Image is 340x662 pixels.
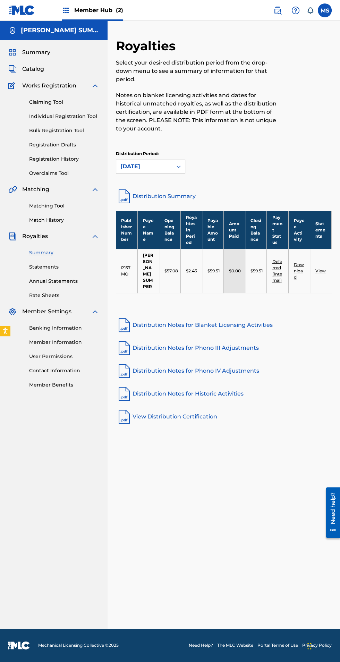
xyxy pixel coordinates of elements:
a: Member Benefits [29,381,99,389]
a: SummarySummary [8,48,50,57]
p: $59.51 [250,268,263,274]
a: Statements [29,263,99,271]
a: Download [294,262,304,280]
th: Payable Amount [202,211,224,249]
p: $0.00 [229,268,241,274]
p: $2.43 [186,268,197,274]
img: Summary [8,48,17,57]
img: Catalog [8,65,17,73]
img: expand [91,82,99,90]
a: Annual Statements [29,278,99,285]
th: Closing Balance [245,211,267,249]
div: Drag [307,636,312,656]
a: Distribution Summary [116,188,332,205]
a: Deferred (Internal) [272,259,282,283]
p: $57.08 [164,268,178,274]
img: Member Settings [8,307,17,316]
span: Royalties [22,232,48,240]
a: Summary [29,249,99,256]
img: pdf [116,363,133,379]
p: Select your desired distribution period from the drop-down menu to see a summary of information f... [116,59,282,84]
td: P157MO [116,249,137,293]
th: Payee Activity [288,211,310,249]
a: Portal Terms of Use [257,642,298,648]
img: expand [91,232,99,240]
span: Works Registration [22,82,76,90]
a: User Permissions [29,353,99,360]
span: Matching [22,185,49,194]
img: pdf [116,317,133,333]
p: Notes on blanket licensing activities and dates for historical unmatched royalties, as well as th... [116,91,282,133]
p: Distribution Period: [116,151,185,157]
a: Public Search [271,3,284,17]
h2: Royalties [116,38,179,54]
a: Contact Information [29,367,99,374]
div: Help [289,3,303,17]
span: (2) [116,7,123,14]
img: MLC Logo [8,5,35,15]
a: Individual Registration Tool [29,113,99,120]
a: Distribution Notes for Phono III Adjustments [116,340,332,356]
a: Distribution Notes for Blanket Licensing Activities [116,317,332,333]
div: User Menu [318,3,332,17]
a: Need Help? [189,642,213,648]
span: Mechanical Licensing Collective © 2025 [38,642,119,648]
img: Matching [8,185,17,194]
iframe: Resource Center [321,485,340,541]
a: CatalogCatalog [8,65,44,73]
div: Notifications [307,7,314,14]
img: Royalties [8,232,17,240]
a: Distribution Notes for Historic Activities [116,385,332,402]
a: Claiming Tool [29,99,99,106]
span: Catalog [22,65,44,73]
th: Opening Balance [159,211,180,249]
a: View [315,268,326,273]
th: Royalties in Period [180,211,202,249]
span: Member Hub [74,6,123,14]
img: expand [91,185,99,194]
a: Banking Information [29,324,99,332]
a: Registration Drafts [29,141,99,148]
img: Works Registration [8,82,17,90]
a: Registration History [29,155,99,163]
img: Accounts [8,26,17,35]
a: Overclaims Tool [29,170,99,177]
a: Rate Sheets [29,292,99,299]
div: [DATE] [120,162,168,171]
th: Payee Name [137,211,159,249]
span: Member Settings [22,307,71,316]
img: search [273,6,282,15]
h5: MCPRINCE BEVERLEYHILLS SUMPER [21,26,99,34]
iframe: Chat Widget [305,629,340,662]
img: logo [8,641,30,650]
a: The MLC Website [217,642,253,648]
a: Privacy Policy [302,642,332,648]
img: pdf [116,385,133,402]
th: Publisher Number [116,211,137,249]
a: View Distribution Certification [116,408,332,425]
th: Statements [310,211,331,249]
img: distribution-summary-pdf [116,188,133,205]
a: Match History [29,217,99,224]
th: Payment Status [267,211,288,249]
p: $59.51 [207,268,220,274]
img: help [291,6,300,15]
img: pdf [116,408,133,425]
a: Bulk Registration Tool [29,127,99,134]
img: Top Rightsholders [62,6,70,15]
img: expand [91,307,99,316]
a: Member Information [29,339,99,346]
img: pdf [116,340,133,356]
span: Summary [22,48,50,57]
td: [PERSON_NAME] SUMPER [137,249,159,293]
a: Distribution Notes for Phono IV Adjustments [116,363,332,379]
a: Matching Tool [29,202,99,210]
th: Amount Paid [224,211,245,249]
